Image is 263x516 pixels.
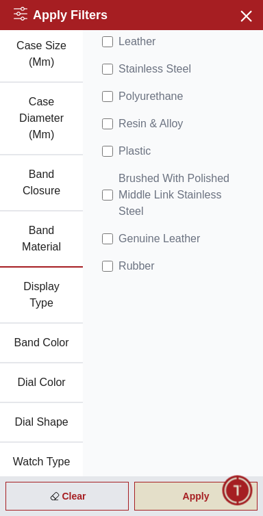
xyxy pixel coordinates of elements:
div: Chat Widget [223,476,253,506]
span: Leather [118,34,155,50]
input: Rubber [102,261,113,272]
input: Genuine Leather [102,233,113,244]
input: Plastic [102,146,113,157]
span: Plastic [118,143,151,159]
h2: Apply Filters [14,5,108,25]
span: Stainless Steel [118,61,191,77]
input: Resin & Alloy [102,118,113,129]
input: Polyurethane [102,91,113,102]
span: Rubber [118,258,154,274]
span: Genuine Leather [118,231,200,247]
span: Polyurethane [118,88,183,105]
input: Brushed With Polished Middle Link Stainless Steel [102,190,113,201]
span: Resin & Alloy [118,116,183,132]
div: Apply [134,482,258,511]
input: Leather [102,36,113,47]
div: Clear [5,482,129,511]
input: Stainless Steel [102,64,113,75]
span: Brushed With Polished Middle Link Stainless Steel [118,170,249,220]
